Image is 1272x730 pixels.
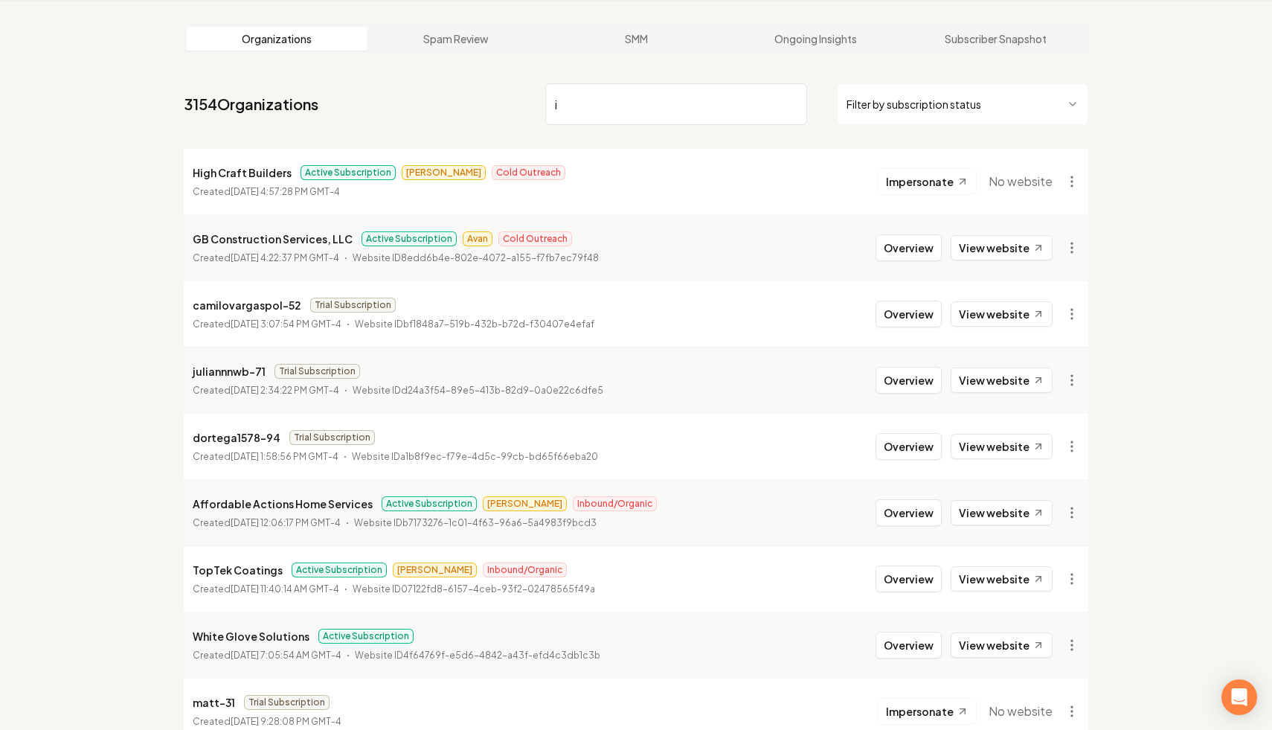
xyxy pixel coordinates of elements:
[301,165,396,180] span: Active Subscription
[193,185,340,199] p: Created
[876,234,942,261] button: Overview
[193,429,280,446] p: dortega1578-94
[355,317,594,332] p: Website ID bf1848a7-519b-432b-b72d-f30407e4efaf
[292,563,387,577] span: Active Subscription
[876,367,942,394] button: Overview
[876,499,942,526] button: Overview
[187,27,367,51] a: Organizations
[193,648,341,663] p: Created
[193,495,373,513] p: Affordable Actions Home Services
[318,629,414,644] span: Active Subscription
[231,650,341,661] time: [DATE] 7:05:54 AM GMT-4
[289,430,375,445] span: Trial Subscription
[193,516,341,531] p: Created
[193,449,338,464] p: Created
[193,582,339,597] p: Created
[878,168,977,195] button: Impersonate
[876,301,942,327] button: Overview
[951,434,1053,459] a: View website
[231,318,341,330] time: [DATE] 3:07:54 PM GMT-4
[231,385,339,396] time: [DATE] 2:34:22 PM GMT-4
[231,583,339,595] time: [DATE] 11:40:14 AM GMT-4
[354,516,597,531] p: Website ID b7173276-1c01-4f63-96a6-5a4983f9bcd3
[546,27,726,51] a: SMM
[352,449,598,464] p: Website ID a1b8f9ec-f79e-4d5c-99cb-bd65f66eba20
[726,27,906,51] a: Ongoing Insights
[231,716,341,727] time: [DATE] 9:28:08 PM GMT-4
[989,173,1053,190] span: No website
[951,500,1053,525] a: View website
[951,235,1053,260] a: View website
[886,704,954,719] span: Impersonate
[353,582,595,597] p: Website ID 07122fd8-6157-4ceb-93f2-02478565f49a
[362,231,457,246] span: Active Subscription
[876,632,942,659] button: Overview
[355,648,600,663] p: Website ID 4f64769f-e5d6-4842-a43f-efd4c3db1c3b
[184,94,318,115] a: 3154Organizations
[878,698,977,725] button: Impersonate
[1221,679,1257,715] div: Open Intercom Messenger
[393,563,477,577] span: [PERSON_NAME]
[573,496,657,511] span: Inbound/Organic
[193,230,353,248] p: GB Construction Services, LLC
[876,566,942,592] button: Overview
[193,296,301,314] p: camilovargaspol-52
[951,368,1053,393] a: View website
[886,174,954,189] span: Impersonate
[244,695,330,710] span: Trial Subscription
[231,451,338,462] time: [DATE] 1:58:56 PM GMT-4
[492,165,565,180] span: Cold Outreach
[382,496,477,511] span: Active Subscription
[353,251,599,266] p: Website ID 8edd6b4e-802e-4072-a155-f7fb7ec79f48
[989,702,1053,720] span: No website
[231,252,339,263] time: [DATE] 4:22:37 PM GMT-4
[545,83,807,125] input: Search by name or ID
[951,566,1053,592] a: View website
[310,298,396,313] span: Trial Subscription
[483,496,567,511] span: [PERSON_NAME]
[498,231,572,246] span: Cold Outreach
[402,165,486,180] span: [PERSON_NAME]
[193,317,341,332] p: Created
[951,301,1053,327] a: View website
[951,633,1053,658] a: View website
[193,362,266,380] p: juliannnwb-71
[193,694,235,711] p: matt-31
[193,164,292,182] p: High Craft Builders
[193,251,339,266] p: Created
[274,364,360,379] span: Trial Subscription
[367,27,547,51] a: Spam Review
[483,563,567,577] span: Inbound/Organic
[231,186,340,197] time: [DATE] 4:57:28 PM GMT-4
[905,27,1085,51] a: Subscriber Snapshot
[463,231,492,246] span: Avan
[193,714,341,729] p: Created
[876,433,942,460] button: Overview
[193,627,309,645] p: White Glove Solutions
[193,561,283,579] p: TopTek Coatings
[231,517,341,528] time: [DATE] 12:06:17 PM GMT-4
[193,383,339,398] p: Created
[353,383,603,398] p: Website ID d24a3f54-89e5-413b-82d9-0a0e22c6dfe5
